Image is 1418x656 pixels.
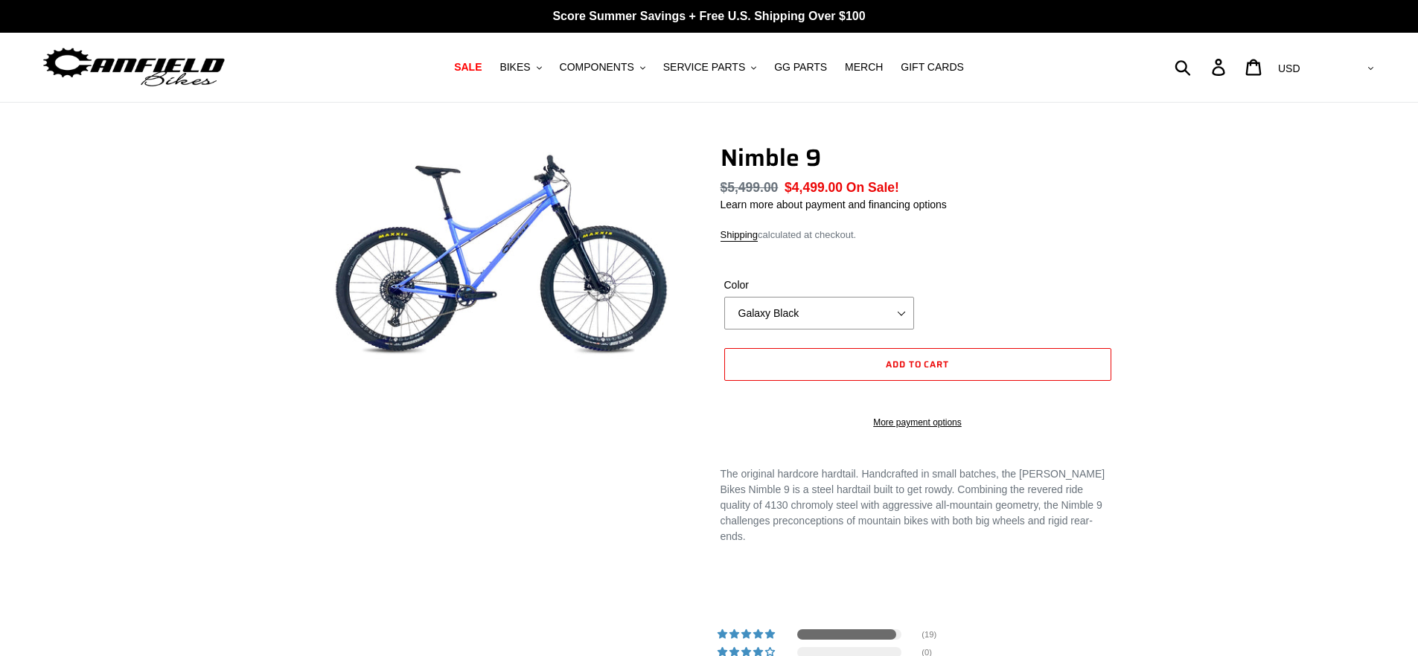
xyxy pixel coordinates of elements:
a: Learn more about payment and financing options [721,199,947,210]
span: On Sale! [846,178,899,197]
div: 95% (19) reviews with 5 star rating [718,629,777,640]
button: COMPONENTS [552,57,653,77]
span: GIFT CARDS [901,61,964,74]
a: More payment options [724,416,1111,429]
div: The original hardcore hardtail. Handcrafted in small batches, the [PERSON_NAME] Bikes Nimble 9 is... [721,466,1115,544]
input: Search [1183,51,1221,83]
span: SALE [454,61,482,74]
s: $5,499.00 [721,180,779,195]
h1: Nimble 9 [721,144,1115,172]
button: BIKES [492,57,549,77]
span: BIKES [499,61,530,74]
span: GG PARTS [774,61,827,74]
div: calculated at checkout. [721,228,1115,242]
button: Add to cart [724,348,1111,381]
div: (19) [922,629,939,640]
span: Add to cart [886,357,950,371]
button: SERVICE PARTS [656,57,764,77]
span: SERVICE PARTS [663,61,745,74]
img: Canfield Bikes [41,44,227,91]
span: COMPONENTS [560,61,634,74]
span: MERCH [845,61,883,74]
span: $4,499.00 [785,180,843,195]
label: Color [724,277,914,293]
a: GG PARTS [767,57,834,77]
a: Shipping [721,229,758,242]
a: SALE [447,57,489,77]
a: GIFT CARDS [893,57,971,77]
a: MERCH [837,57,890,77]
